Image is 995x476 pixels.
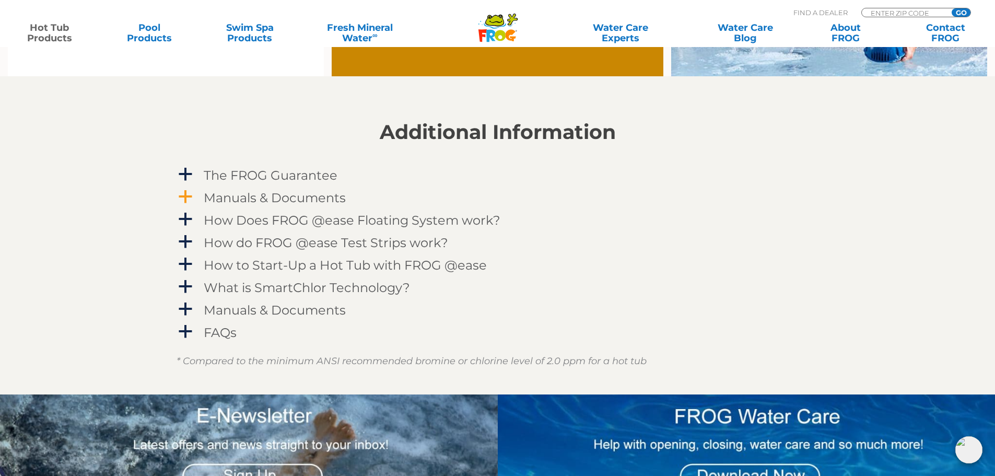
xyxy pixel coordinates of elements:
[111,22,189,43] a: PoolProducts
[177,166,819,185] a: a The FROG Guarantee
[178,324,193,340] span: a
[178,234,193,250] span: a
[204,281,410,295] h4: What is SmartChlor Technology?
[204,258,487,272] h4: How to Start-Up a Hot Tub with FROG @ease
[178,167,193,182] span: a
[178,212,193,227] span: a
[177,355,647,367] em: * Compared to the minimum ANSI recommended bromine or chlorine level of 2.0 ppm for a hot tub
[952,8,970,17] input: GO
[177,121,819,144] h2: Additional Information
[177,256,819,275] a: a How to Start-Up a Hot Tub with FROG @ease
[178,189,193,205] span: a
[557,22,684,43] a: Water CareExperts
[177,233,819,252] a: a How do FROG @ease Test Strips work?
[793,8,848,17] p: Find A Dealer
[178,279,193,295] span: a
[204,236,448,250] h4: How do FROG @ease Test Strips work?
[178,301,193,317] span: a
[177,278,819,297] a: a What is SmartChlor Technology?
[870,8,940,17] input: Zip Code Form
[177,323,819,342] a: a FAQs
[204,168,337,182] h4: The FROG Guarantee
[177,211,819,230] a: a How Does FROG @ease Floating System work?
[204,303,346,317] h4: Manuals & Documents
[204,213,500,227] h4: How Does FROG @ease Floating System work?
[177,300,819,320] a: a Manuals & Documents
[706,22,784,43] a: Water CareBlog
[955,436,982,463] img: openIcon
[204,191,346,205] h4: Manuals & Documents
[10,22,88,43] a: Hot TubProducts
[204,326,237,340] h4: FAQs
[372,31,378,39] sup: ∞
[178,257,193,272] span: a
[806,22,884,43] a: AboutFROG
[311,22,408,43] a: Fresh MineralWater∞
[907,22,985,43] a: ContactFROG
[211,22,289,43] a: Swim SpaProducts
[177,188,819,207] a: a Manuals & Documents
